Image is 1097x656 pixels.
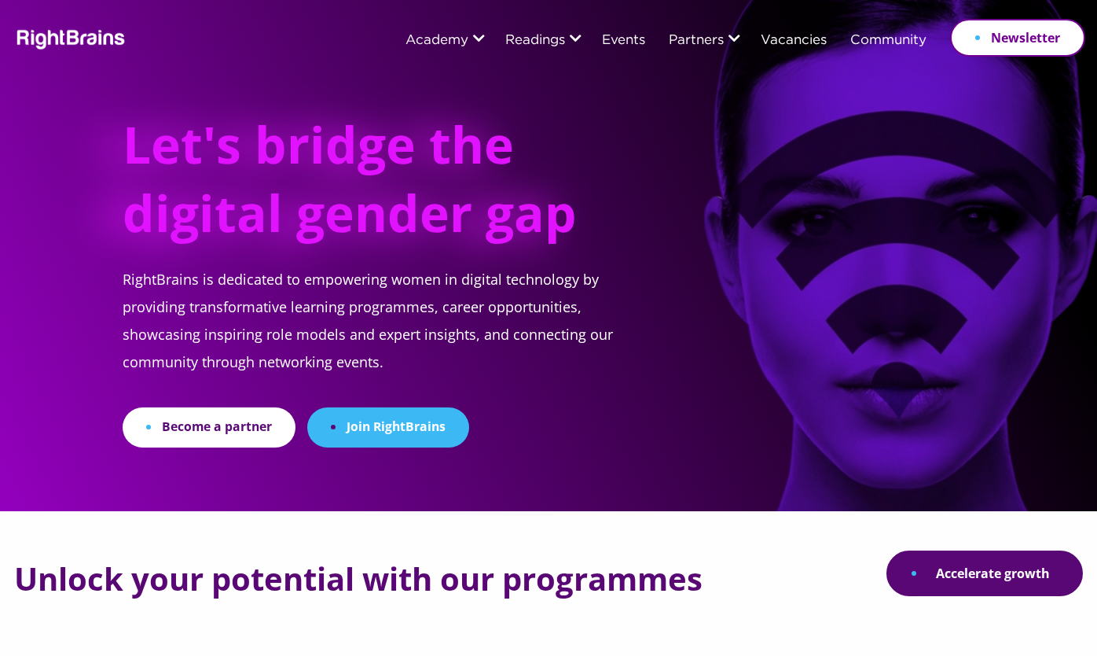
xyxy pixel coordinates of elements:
[761,34,827,48] a: Vacancies
[669,34,724,48] a: Partners
[12,27,126,50] img: Rightbrains
[850,34,926,48] a: Community
[123,407,295,448] a: Become a partner
[886,551,1083,596] a: Accelerate growth
[307,407,469,448] a: Join RightBrains
[123,110,593,266] h1: Let's bridge the digital gender gap
[405,34,468,48] a: Academy
[505,34,565,48] a: Readings
[123,266,651,407] p: RightBrains is dedicated to empowering women in digital technology by providing transformative le...
[14,562,703,596] h2: Unlock your potential with our programmes
[950,19,1085,57] a: Newsletter
[602,34,645,48] a: Events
